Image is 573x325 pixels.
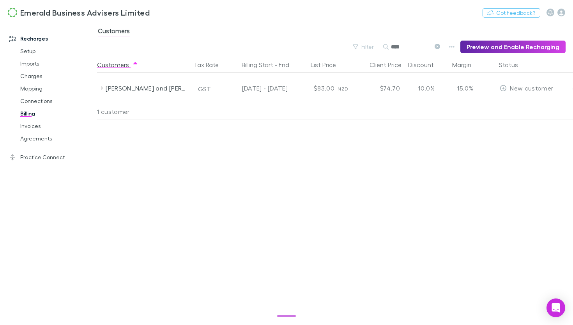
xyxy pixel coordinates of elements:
[97,57,138,73] button: Customers
[12,57,95,70] a: Imports
[546,298,565,317] div: Open Intercom Messenger
[106,73,188,104] div: [PERSON_NAME] and [PERSON_NAME]
[242,57,299,73] button: Billing Start - End
[483,8,540,18] button: Got Feedback?
[349,42,378,52] button: Filter
[453,83,473,93] p: 15.0%
[3,3,154,22] a: Emerald Business Advisers Limited
[510,84,553,92] span: New customer
[98,27,130,37] span: Customers
[499,57,527,73] button: Status
[12,120,95,132] a: Invoices
[12,45,95,57] a: Setup
[20,8,150,17] h3: Emerald Business Advisers Limited
[403,73,450,104] div: 10.0%
[195,83,214,95] button: GST
[12,95,95,107] a: Connections
[12,82,95,95] a: Mapping
[370,57,411,73] button: Client Price
[408,57,443,73] button: Discount
[338,86,348,92] span: NZD
[12,132,95,145] a: Agreements
[460,41,566,53] button: Preview and Enable Recharging
[12,70,95,82] a: Charges
[8,8,17,17] img: Emerald Business Advisers Limited's Logo
[311,57,345,73] button: List Price
[194,57,228,73] button: Tax Rate
[2,151,95,163] a: Practice Connect
[224,73,288,104] div: [DATE] - [DATE]
[12,107,95,120] a: Billing
[2,32,95,45] a: Recharges
[291,73,338,104] div: $83.00
[356,73,403,104] div: $74.70
[452,57,481,73] button: Margin
[97,104,191,119] div: 1 customer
